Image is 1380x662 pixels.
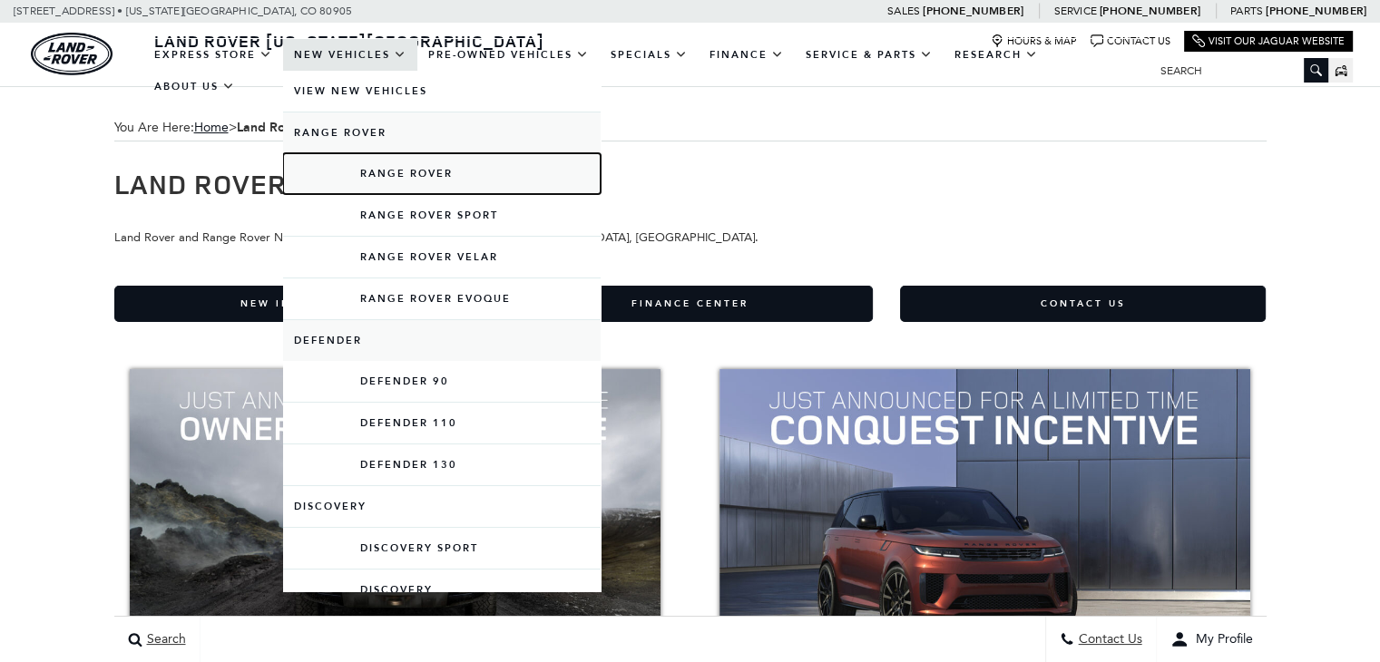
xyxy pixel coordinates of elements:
button: user-profile-menu [1157,617,1267,662]
a: [PHONE_NUMBER] [1100,4,1200,18]
a: About Us [143,71,246,102]
a: Defender 110 [283,403,601,443]
a: Visit Our Jaguar Website [1192,34,1345,48]
span: Contact Us [1074,632,1142,647]
a: New Inventory [114,286,480,322]
a: Finance [699,39,795,71]
div: Breadcrumbs [114,114,1267,141]
h1: Land Rover Vehicle Specials [114,169,1267,199]
strong: Land Rover Vehicle Specials [237,119,403,136]
a: EXPRESS STORE [143,39,283,71]
span: Search [142,632,186,647]
a: Defender [283,320,601,361]
a: Finance Center [507,286,873,322]
a: Discovery [283,486,601,527]
span: My Profile [1189,632,1253,647]
a: Range Rover Evoque [283,278,601,319]
span: Service [1053,5,1096,17]
span: > [194,120,403,135]
a: Pre-Owned Vehicles [417,39,600,71]
a: Range Rover [283,112,601,153]
a: Specials [600,39,699,71]
input: Search [1147,60,1328,82]
span: Sales [887,5,920,17]
a: Range Rover Velar [283,237,601,277]
a: land-rover [31,33,113,75]
a: Land Rover [US_STATE][GEOGRAPHIC_DATA] [143,30,555,52]
a: Contact Us [900,286,1266,322]
span: You Are Here: [114,114,1267,141]
a: Contact Us [1091,34,1170,48]
a: Discovery Sport [283,528,601,569]
p: Land Rover and Range Rover New Vehicle Specials available in [US_STATE][GEOGRAPHIC_DATA], [GEOGRA... [114,208,1267,248]
img: Land Rover [31,33,113,75]
span: Parts [1230,5,1263,17]
span: Land Rover [US_STATE][GEOGRAPHIC_DATA] [154,30,544,52]
a: Research [944,39,1049,71]
a: Home [194,120,229,135]
a: Range Rover Sport [283,195,601,236]
a: Range Rover [283,153,601,194]
a: Hours & Map [991,34,1077,48]
a: Defender 90 [283,361,601,402]
a: Service & Parts [795,39,944,71]
a: Discovery [283,570,601,610]
a: [PHONE_NUMBER] [923,4,1023,18]
a: [PHONE_NUMBER] [1266,4,1366,18]
a: Defender 130 [283,444,601,485]
a: [STREET_ADDRESS] • [US_STATE][GEOGRAPHIC_DATA], CO 80905 [14,5,352,17]
nav: Main Navigation [143,39,1147,102]
a: New Vehicles [283,39,417,71]
a: View New Vehicles [283,71,601,112]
